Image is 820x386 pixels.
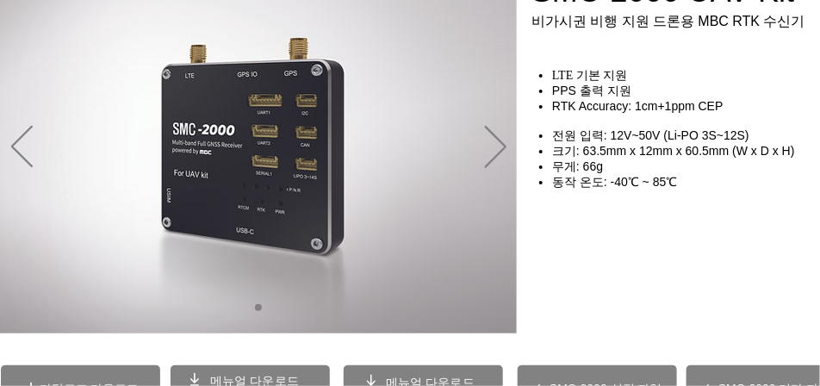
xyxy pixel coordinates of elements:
span: 크기: 63.5mm x 12mm x 60.5mm (W x D x H) [552,144,795,158]
span: 무게: 66g [552,159,603,173]
iframe: Wix Chat [622,312,820,386]
span: 동작 온도: -40℃ ~ 85℃ [552,175,677,189]
button: 다음 [485,126,506,171]
nav: 슬라이드 [249,304,269,311]
a: 01 [255,304,262,311]
button: 이전 [11,126,33,171]
span: RTK Accuracy: 1cm+1ppm CEP [552,99,724,113]
span: 전원 입력: 12V~50V (Li-PO 3S~12S) [552,128,749,142]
